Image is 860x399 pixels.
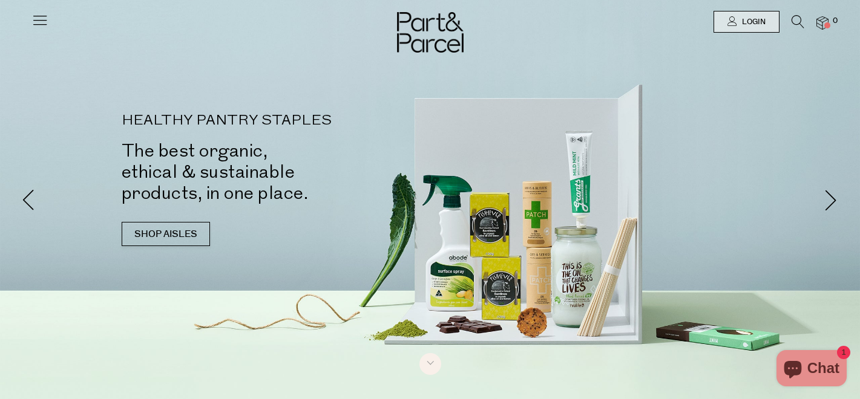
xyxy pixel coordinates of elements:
p: HEALTHY PANTRY STAPLES [122,114,448,128]
inbox-online-store-chat: Shopify online store chat [773,350,850,389]
span: 0 [830,16,841,27]
a: Login [714,11,780,33]
img: Part&Parcel [397,12,464,53]
h2: The best organic, ethical & sustainable products, in one place. [122,140,448,204]
a: SHOP AISLES [122,222,210,246]
a: 0 [816,16,829,29]
span: Login [739,17,766,27]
